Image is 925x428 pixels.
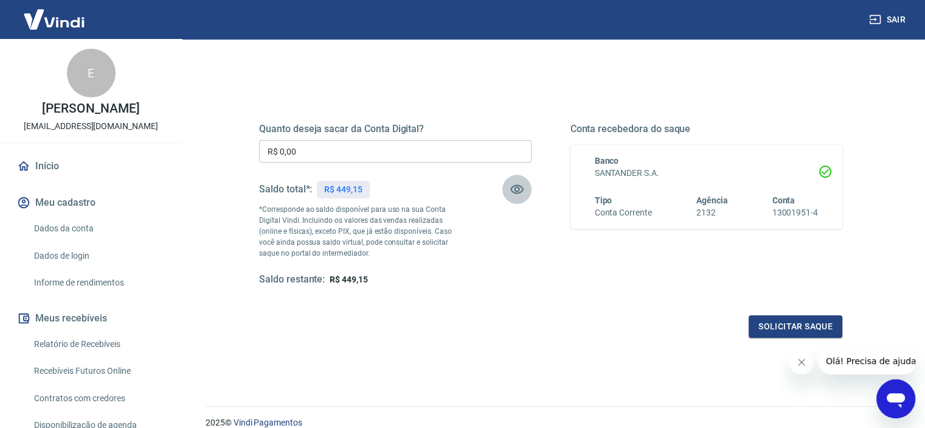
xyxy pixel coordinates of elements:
[749,315,842,338] button: Solicitar saque
[42,102,139,115] p: [PERSON_NAME]
[29,386,167,411] a: Contratos com credores
[67,49,116,97] div: E
[29,270,167,295] a: Informe de rendimentos
[570,123,843,135] h5: Conta recebedora do saque
[324,183,362,196] p: R$ 449,15
[595,167,819,180] h6: SANTANDER S.A.
[24,120,158,133] p: [EMAIL_ADDRESS][DOMAIN_NAME]
[772,206,818,219] h6: 13001951-4
[29,359,167,384] a: Recebíveis Futuros Online
[259,204,463,259] p: *Corresponde ao saldo disponível para uso na sua Conta Digital Vindi. Incluindo os valores das ve...
[772,195,795,205] span: Conta
[15,1,94,38] img: Vindi
[595,156,619,166] span: Banco
[15,153,167,180] a: Início
[15,305,167,332] button: Meus recebíveis
[867,9,910,31] button: Sair
[696,206,728,219] h6: 2132
[696,195,728,205] span: Agência
[7,9,102,18] span: Olá! Precisa de ajuda?
[595,195,612,205] span: Tipo
[819,348,915,374] iframe: Mensagem da empresa
[259,273,325,286] h5: Saldo restante:
[259,183,312,195] h5: Saldo total*:
[29,244,167,268] a: Dados de login
[234,418,302,427] a: Vindi Pagamentos
[876,379,915,418] iframe: Botão para abrir a janela de mensagens
[595,206,652,219] h6: Conta Corrente
[29,216,167,241] a: Dados da conta
[789,350,814,374] iframe: Fechar mensagem
[259,123,532,135] h5: Quanto deseja sacar da Conta Digital?
[15,189,167,216] button: Meu cadastro
[29,332,167,357] a: Relatório de Recebíveis
[330,275,368,284] span: R$ 449,15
